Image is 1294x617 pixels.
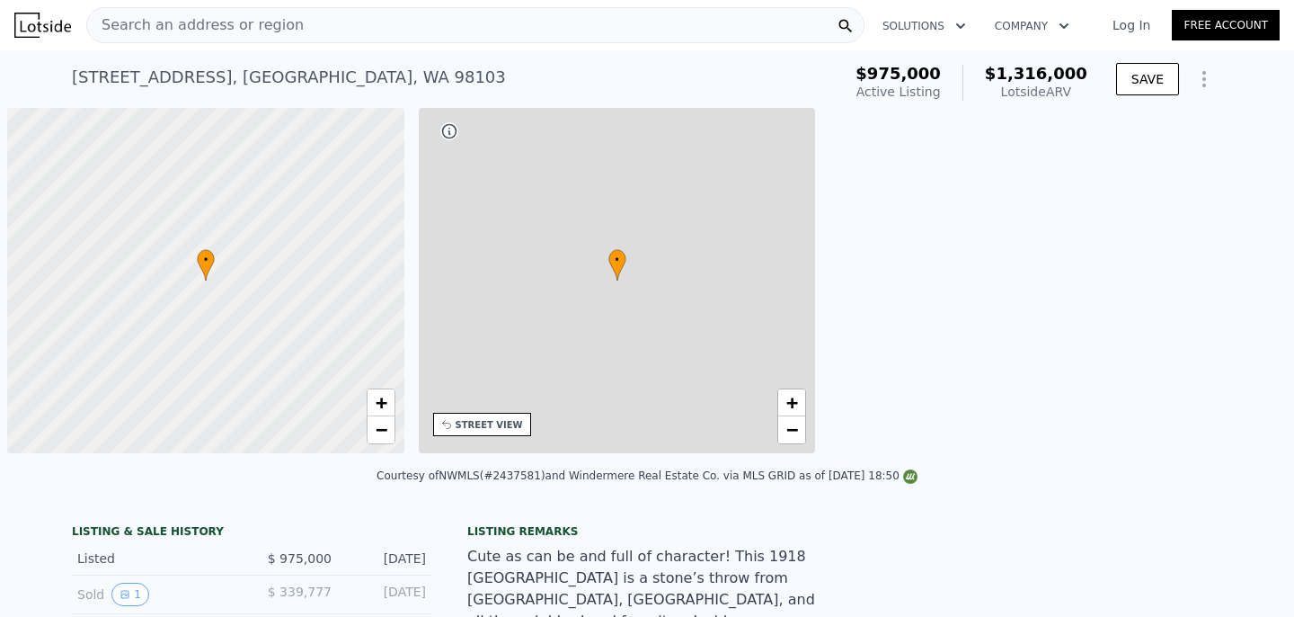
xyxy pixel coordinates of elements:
[72,65,506,90] div: [STREET_ADDRESS] , [GEOGRAPHIC_DATA] , WA 98103
[608,252,626,268] span: •
[77,583,237,606] div: Sold
[14,13,71,38] img: Lotside
[778,389,805,416] a: Zoom in
[1186,61,1222,97] button: Show Options
[375,418,386,441] span: −
[375,391,386,414] span: +
[856,85,941,99] span: Active Listing
[868,10,980,42] button: Solutions
[1091,16,1172,34] a: Log In
[786,391,798,414] span: +
[985,64,1087,83] span: $1,316,000
[72,524,431,542] div: LISTING & SALE HISTORY
[77,550,237,568] div: Listed
[268,551,332,566] span: $ 975,000
[111,583,149,606] button: View historical data
[197,252,215,268] span: •
[268,585,332,599] span: $ 339,777
[980,10,1084,42] button: Company
[346,583,426,606] div: [DATE]
[377,469,917,482] div: Courtesy of NWMLS (#2437581) and Windermere Real Estate Co. via MLS GRID as of [DATE] 18:50
[855,64,941,83] span: $975,000
[608,249,626,281] div: •
[368,416,394,443] a: Zoom out
[456,418,523,432] div: STREET VIEW
[368,389,394,416] a: Zoom in
[87,14,304,36] span: Search an address or region
[903,469,917,484] img: NWMLS Logo
[1116,63,1179,95] button: SAVE
[467,524,827,539] div: Listing remarks
[778,416,805,443] a: Zoom out
[197,249,215,281] div: •
[1172,10,1280,40] a: Free Account
[346,550,426,568] div: [DATE]
[786,418,798,441] span: −
[985,83,1087,101] div: Lotside ARV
